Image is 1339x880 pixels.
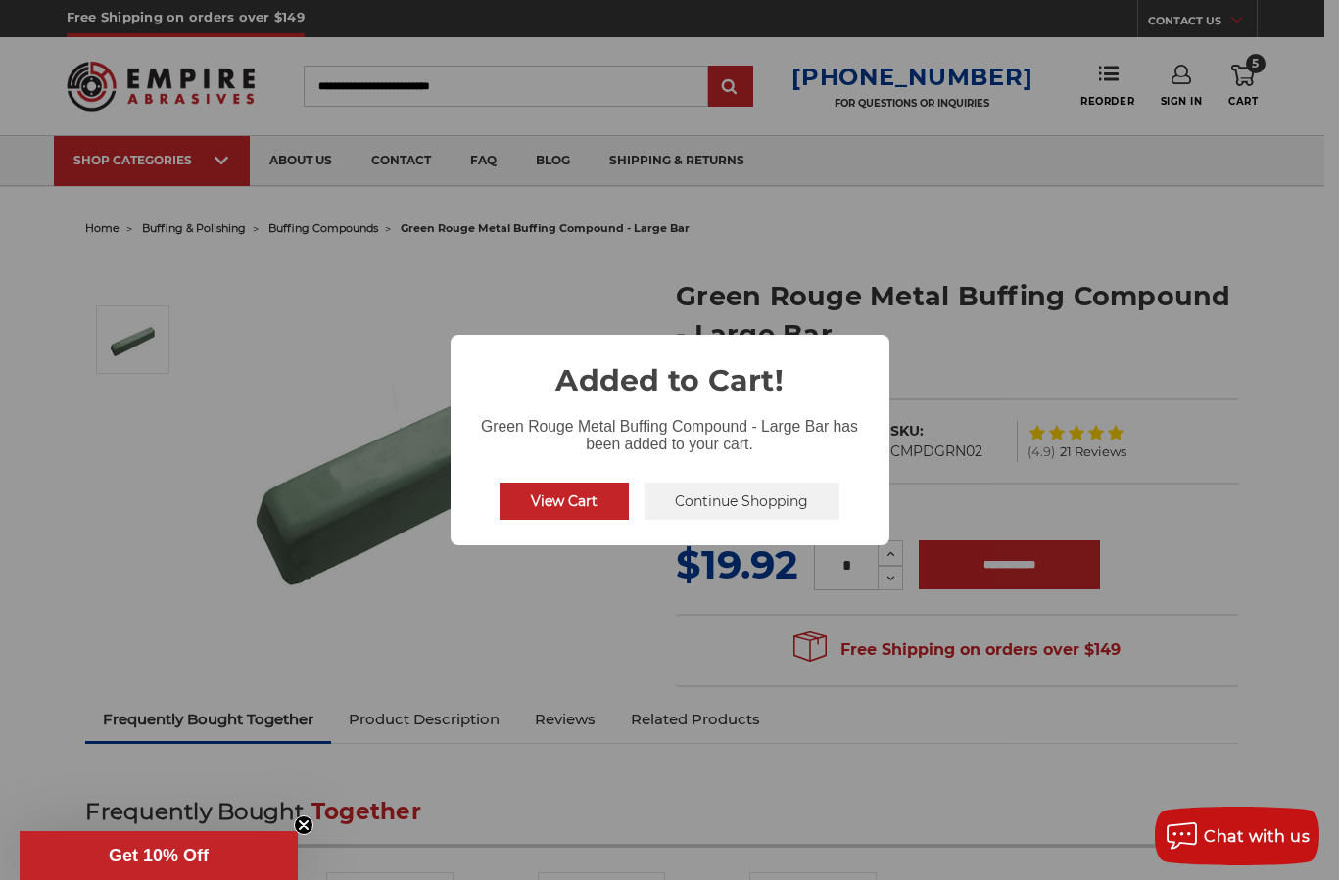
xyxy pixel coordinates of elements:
button: View Cart [500,483,629,520]
button: Continue Shopping [645,483,840,520]
h2: Added to Cart! [451,335,889,402]
span: Chat with us [1204,827,1310,846]
button: Close teaser [294,815,313,835]
span: Get 10% Off [109,846,209,865]
button: Chat with us [1155,807,1319,865]
div: Green Rouge Metal Buffing Compound - Large Bar has been added to your cart. [451,402,889,457]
